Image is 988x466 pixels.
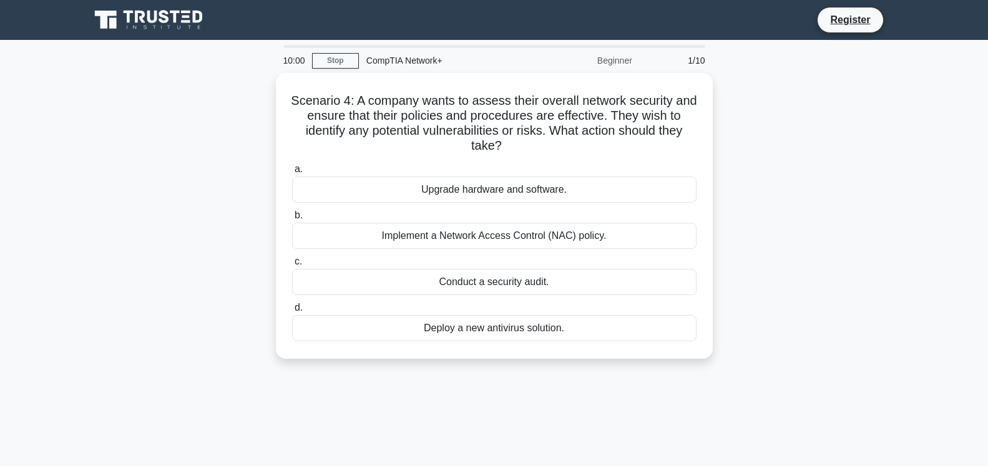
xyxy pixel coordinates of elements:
span: c. [295,256,302,266]
div: Deploy a new antivirus solution. [292,315,697,341]
div: Implement a Network Access Control (NAC) policy. [292,223,697,249]
a: Stop [312,53,359,69]
a: Register [823,12,878,27]
div: 10:00 [276,48,312,73]
div: CompTIA Network+ [359,48,531,73]
div: Conduct a security audit. [292,269,697,295]
div: Beginner [531,48,640,73]
h5: Scenario 4: A company wants to assess their overall network security and ensure that their polici... [291,93,698,154]
span: d. [295,302,303,313]
span: b. [295,210,303,220]
div: 1/10 [640,48,713,73]
div: Upgrade hardware and software. [292,177,697,203]
span: a. [295,163,303,174]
